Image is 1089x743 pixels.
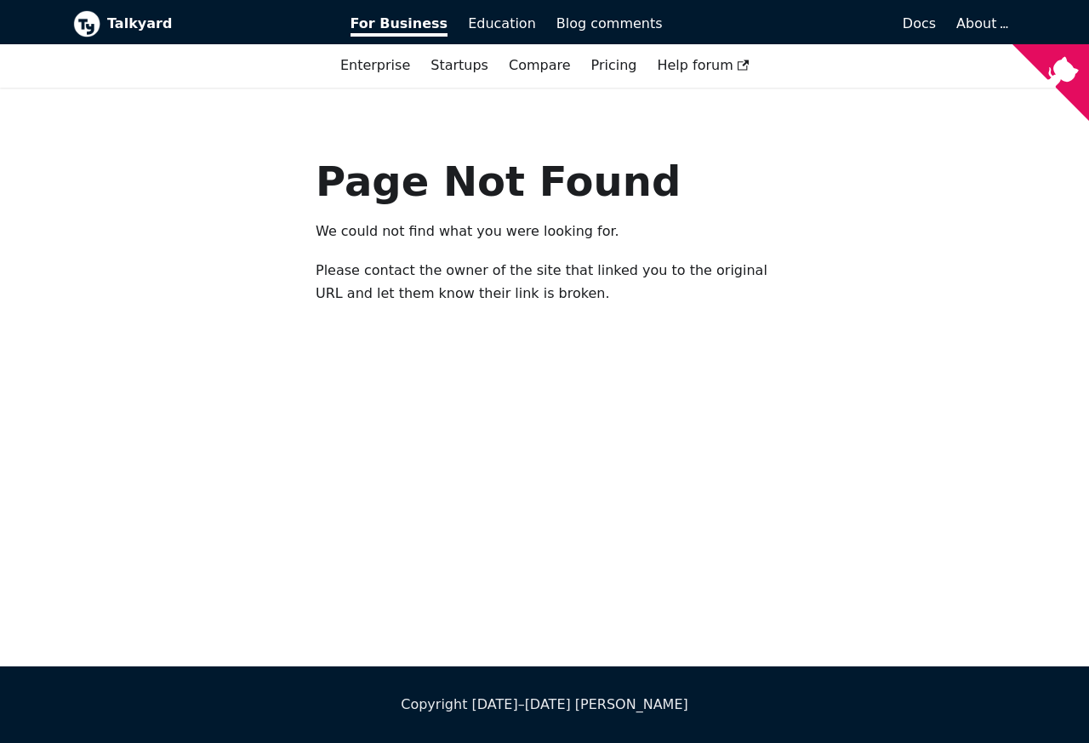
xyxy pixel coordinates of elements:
[73,694,1016,716] div: Copyright [DATE]–[DATE] [PERSON_NAME]
[107,13,327,35] b: Talkyard
[73,10,327,37] a: Talkyard logoTalkyard
[673,9,947,38] a: Docs
[458,9,546,38] a: Education
[509,57,571,73] a: Compare
[316,220,773,243] p: We could not find what you were looking for.
[556,15,663,31] span: Blog comments
[340,9,459,38] a: For Business
[351,15,448,37] span: For Business
[581,51,647,80] a: Pricing
[73,10,100,37] img: Talkyard logo
[468,15,536,31] span: Education
[647,51,759,80] a: Help forum
[956,15,1006,31] a: About
[657,57,749,73] span: Help forum
[316,156,773,207] h1: Page Not Found
[546,9,673,38] a: Blog comments
[903,15,936,31] span: Docs
[420,51,499,80] a: Startups
[330,51,420,80] a: Enterprise
[316,260,773,305] p: Please contact the owner of the site that linked you to the original URL and let them know their ...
